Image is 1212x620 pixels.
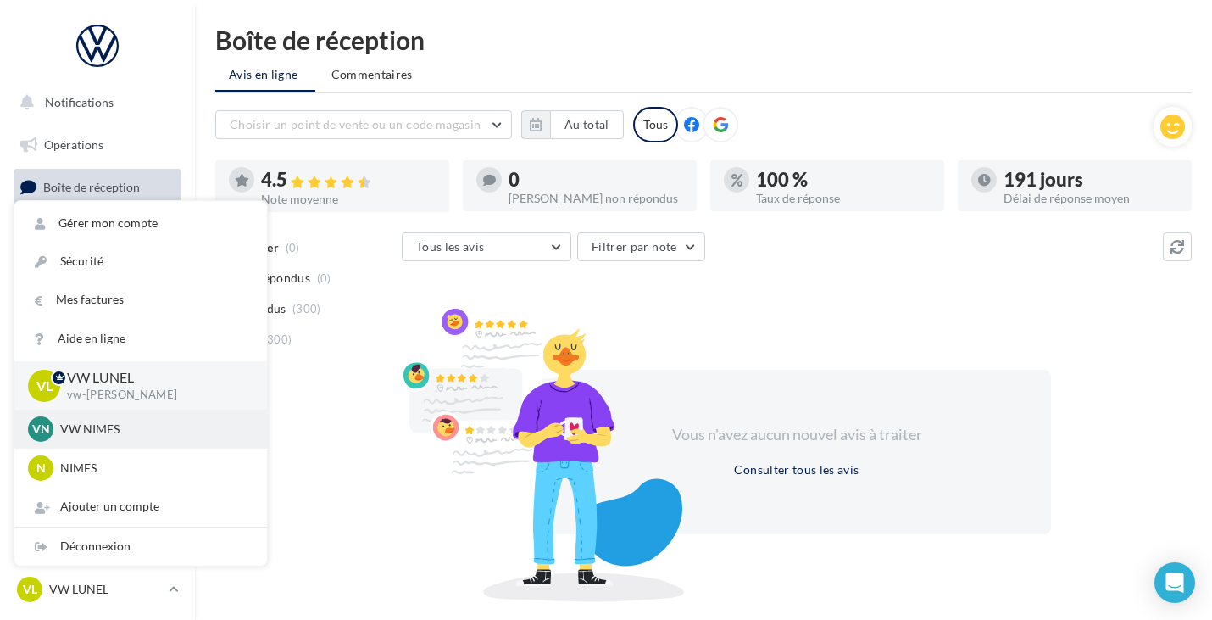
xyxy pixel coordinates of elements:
p: VW LUNEL [67,368,240,388]
p: vw-[PERSON_NAME] [67,388,240,403]
a: Boîte de réception [10,169,185,205]
a: Sécurité [14,243,267,281]
button: Au total [521,110,624,139]
a: Campagnes DataOnDemand [10,480,185,530]
span: Choisir un point de vente ou un code magasin [230,117,481,131]
div: Taux de réponse [756,193,931,204]
div: Délai de réponse moyen [1004,193,1178,204]
div: 100 % [756,170,931,189]
a: Mes factures [14,281,267,319]
button: Au total [550,110,624,139]
a: VL VW LUNEL [14,573,181,606]
button: Choisir un point de vente ou un code magasin [215,110,512,139]
p: NIMES [60,460,247,477]
span: Tous les avis [416,239,485,254]
span: Boîte de réception [43,180,140,194]
span: Commentaires [331,66,413,83]
div: 4.5 [261,170,436,190]
span: (300) [264,332,292,346]
a: Contacts [10,297,185,332]
span: VL [23,581,37,598]
a: Visibilité en ligne [10,213,185,249]
p: VW LUNEL [49,581,162,598]
div: Boîte de réception [215,27,1192,53]
div: Vous n'avez aucun nouvel avis à traiter [651,424,942,446]
span: Non répondus [231,270,310,287]
span: (0) [317,271,331,285]
span: N [36,460,46,477]
span: Opérations [44,137,103,152]
a: Calendrier [10,382,185,417]
a: Aide en ligne [14,320,267,358]
span: VN [32,421,50,438]
div: 191 jours [1004,170,1178,189]
div: Open Intercom Messenger [1154,562,1195,603]
button: Filtrer par note [577,232,705,261]
span: VL [36,376,53,395]
button: Notifications [10,85,178,120]
a: Campagnes [10,255,185,291]
button: Consulter tous les avis [727,460,865,480]
a: PLV et print personnalisable [10,423,185,473]
div: Note moyenne [261,193,436,205]
div: 0 [509,170,683,189]
a: Gérer mon compte [14,204,267,243]
a: Médiathèque [10,339,185,375]
div: Tous [633,107,678,142]
p: VW NIMES [60,421,247,438]
div: Ajouter un compte [14,488,267,526]
button: Tous les avis [402,232,571,261]
div: [PERSON_NAME] non répondus [509,193,683,204]
div: Déconnexion [14,528,267,566]
a: Opérations [10,127,185,163]
span: Notifications [45,95,114,109]
span: (300) [292,302,321,316]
